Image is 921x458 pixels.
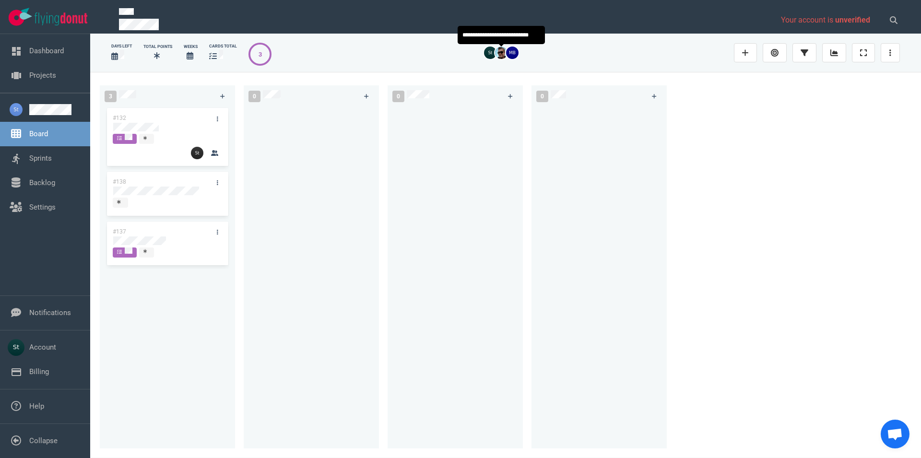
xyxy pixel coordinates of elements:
[29,178,55,187] a: Backlog
[259,50,262,59] div: 3
[881,420,909,448] div: Open chat
[143,44,172,50] div: Total Points
[495,47,508,59] img: 26
[209,43,237,49] div: cards total
[835,15,870,24] span: unverified
[111,43,132,49] div: days left
[184,44,198,50] div: Weeks
[29,154,52,163] a: Sprints
[35,12,87,25] img: Flying Donut text logo
[392,91,404,102] span: 0
[191,147,203,159] img: 26
[113,178,126,185] a: #138
[29,308,71,317] a: Notifications
[113,228,126,235] a: #137
[506,47,519,59] img: 26
[29,343,56,352] a: Account
[29,436,58,445] a: Collapse
[29,203,56,211] a: Settings
[29,129,48,138] a: Board
[29,71,56,80] a: Projects
[105,91,117,102] span: 3
[29,367,49,376] a: Billing
[536,91,548,102] span: 0
[29,402,44,411] a: Help
[484,47,496,59] img: 26
[29,47,64,55] a: Dashboard
[781,15,870,24] span: Your account is
[248,91,260,102] span: 0
[113,115,126,121] a: #132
